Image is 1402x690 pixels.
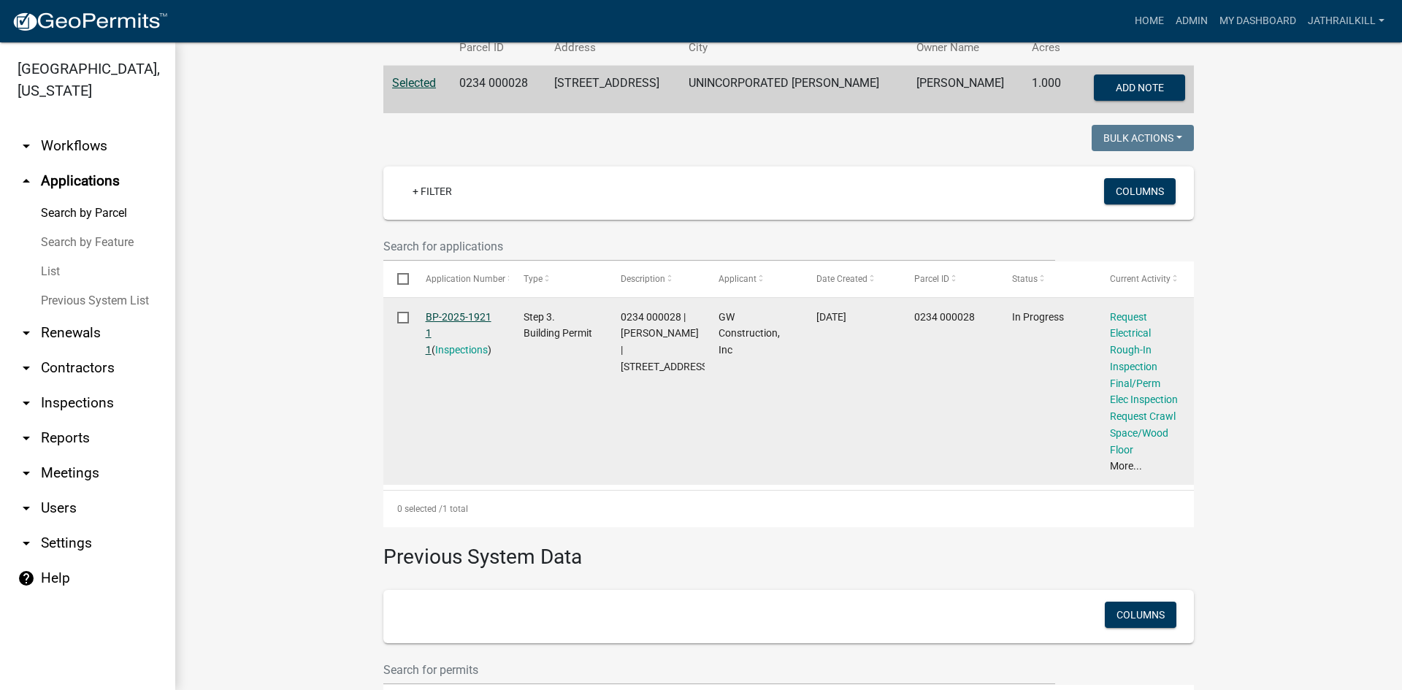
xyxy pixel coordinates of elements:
[1110,311,1157,372] a: Request Electrical Rough-In Inspection
[802,261,900,296] datatable-header-cell: Date Created
[908,31,1023,65] th: Owner Name
[18,359,35,377] i: arrow_drop_down
[383,261,411,296] datatable-header-cell: Select
[524,274,543,284] span: Type
[435,344,488,356] a: Inspections
[426,311,491,356] a: BP-2025-1921 1 1
[18,172,35,190] i: arrow_drop_up
[18,429,35,447] i: arrow_drop_down
[18,464,35,482] i: arrow_drop_down
[18,394,35,412] i: arrow_drop_down
[1115,82,1163,93] span: Add Note
[908,66,1023,114] td: [PERSON_NAME]
[451,31,545,65] th: Parcel ID
[719,274,756,284] span: Applicant
[621,311,710,372] span: 0234 000028 | CHEN DUAN FANG | 715 CORINTH RD
[383,491,1194,527] div: 1 total
[998,261,1096,296] datatable-header-cell: Status
[1023,66,1074,114] td: 1.000
[914,311,975,323] span: 0234 000028
[426,274,505,284] span: Application Number
[621,274,665,284] span: Description
[1094,74,1185,101] button: Add Note
[719,311,780,356] span: GW Construction, Inc
[18,570,35,587] i: help
[1110,460,1142,472] a: More...
[509,261,607,296] datatable-header-cell: Type
[545,31,680,65] th: Address
[545,66,680,114] td: [STREET_ADDRESS]
[816,311,846,323] span: 02/26/2025
[411,261,509,296] datatable-header-cell: Application Number
[816,274,867,284] span: Date Created
[383,527,1194,572] h3: Previous System Data
[900,261,998,296] datatable-header-cell: Parcel ID
[1302,7,1390,35] a: Jathrailkill
[607,261,705,296] datatable-header-cell: Description
[1110,274,1171,284] span: Current Activity
[18,499,35,517] i: arrow_drop_down
[680,66,908,114] td: UNINCORPORATED [PERSON_NAME]
[397,504,443,514] span: 0 selected /
[392,76,436,90] a: Selected
[705,261,802,296] datatable-header-cell: Applicant
[18,534,35,552] i: arrow_drop_down
[451,66,545,114] td: 0234 000028
[1129,7,1170,35] a: Home
[1214,7,1302,35] a: My Dashboard
[1092,125,1194,151] button: Bulk Actions
[383,231,1055,261] input: Search for applications
[383,655,1055,685] input: Search for permits
[1110,377,1178,406] a: Final/Perm Elec Inspection
[426,309,496,359] div: ( )
[1110,410,1176,456] a: Request Crawl Space/Wood Floor
[914,274,949,284] span: Parcel ID
[1012,311,1064,323] span: In Progress
[680,31,908,65] th: City
[1096,261,1194,296] datatable-header-cell: Current Activity
[18,137,35,155] i: arrow_drop_down
[1023,31,1074,65] th: Acres
[524,311,592,340] span: Step 3. Building Permit
[1104,178,1176,204] button: Columns
[1012,274,1038,284] span: Status
[401,178,464,204] a: + Filter
[1170,7,1214,35] a: Admin
[1105,602,1176,628] button: Columns
[18,324,35,342] i: arrow_drop_down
